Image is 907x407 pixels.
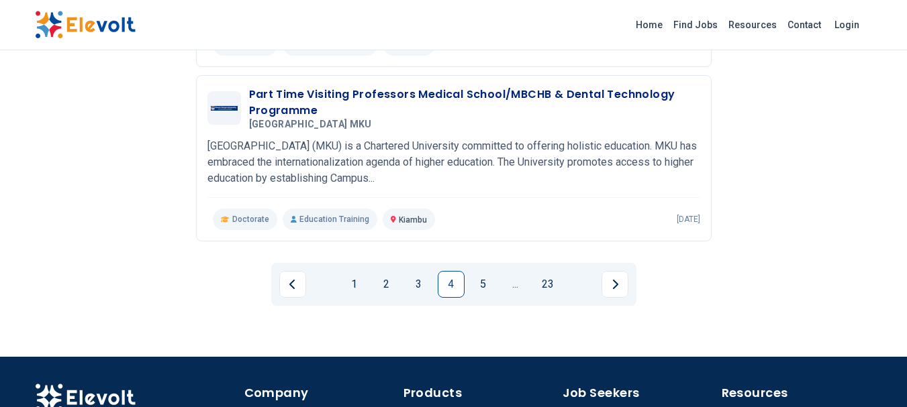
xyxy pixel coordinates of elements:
[502,271,529,298] a: Jump forward
[341,271,368,298] a: Page 1
[723,14,782,36] a: Resources
[782,14,826,36] a: Contact
[207,138,700,186] p: [GEOGRAPHIC_DATA] (MKU) is a Chartered University committed to offering holistic education. MKU h...
[399,215,427,225] span: Kiambu
[403,384,555,402] h4: Products
[470,271,497,298] a: Page 5
[840,343,907,407] iframe: Chat Widget
[405,271,432,298] a: Page 3
[35,11,136,39] img: Elevolt
[668,14,723,36] a: Find Jobs
[244,384,395,402] h4: Company
[249,119,372,131] span: [GEOGRAPHIC_DATA] MKU
[602,271,628,298] a: Next page
[630,14,668,36] a: Home
[207,86,700,231] a: Mount Kenya University MKUPart Time Visiting Professors Medical School/MBCHB & Dental Technology ...
[373,271,400,298] a: Page 2
[211,106,238,111] img: Mount Kenya University MKU
[283,209,377,230] p: Education Training
[279,271,628,298] ul: Pagination
[438,271,465,298] a: Page 4 is your current page
[722,384,873,402] h4: Resources
[677,214,700,225] p: [DATE]
[826,11,867,38] a: Login
[232,214,269,225] span: Doctorate
[534,271,561,298] a: Page 23
[563,384,714,402] h4: Job Seekers
[279,271,306,298] a: Previous page
[249,86,700,119] h3: Part Time Visiting Professors Medical School/MBCHB & Dental Technology Programme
